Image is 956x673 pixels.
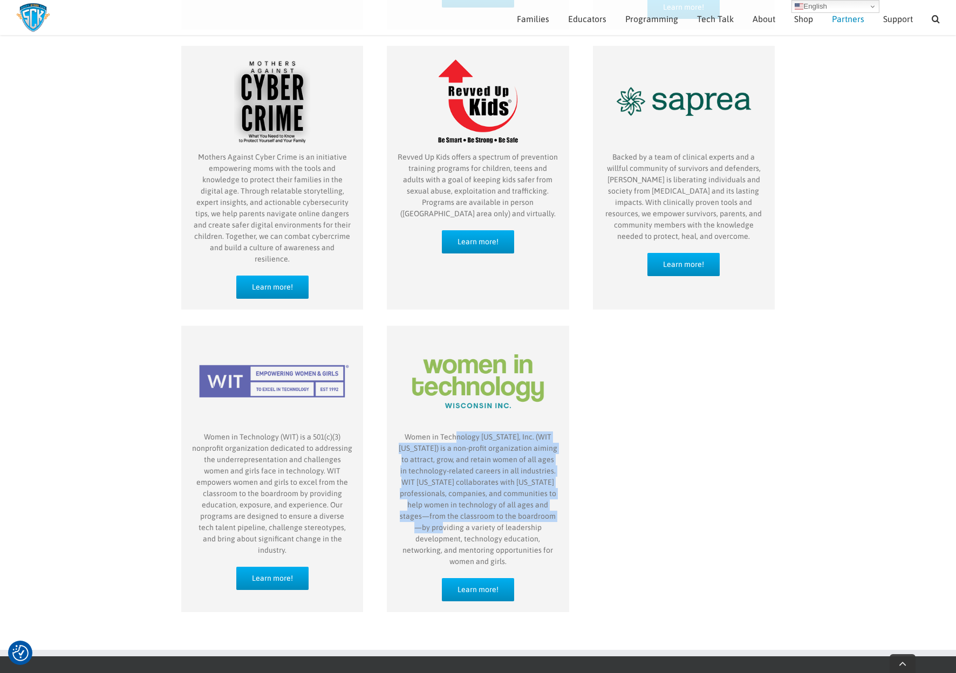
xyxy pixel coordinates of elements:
a: partner-Women-in-Tech-WI [398,331,558,339]
p: Mothers Against Cyber Crime is an initiative empowering moms with the tools and knowledge to prot... [192,152,352,265]
a: partner-WIT [192,331,352,339]
a: Learn more! [236,567,309,590]
span: Learn more! [252,283,293,292]
span: Shop [794,15,813,23]
span: Learn more! [252,574,293,583]
span: Learn more! [457,237,499,246]
img: Mothers Against Cyber Crime [398,331,558,431]
span: Families [517,15,549,23]
a: Learn more! [236,276,309,299]
a: partner-revved-up-kids [398,51,558,59]
img: en [795,2,803,11]
span: Learn more! [457,585,499,594]
span: About [753,15,775,23]
a: Learn more! [647,253,720,276]
p: Backed by a team of clinical experts and a willful community of survivors and defenders, [PERSON_... [604,152,764,242]
span: Educators [568,15,606,23]
a: partner-Saprea [604,51,764,59]
img: Savvy Cyber Kids Logo [16,3,50,32]
p: Women in Technology (WIT) is a 501(c)(3) nonprofit organization dedicated to addressing the under... [192,431,352,556]
button: Consent Preferences [12,645,29,661]
p: Women in Technology [US_STATE], Inc. (WIT [US_STATE]) is a non-profit organization aiming to attr... [398,431,558,567]
span: Learn more! [663,260,704,269]
span: Programming [625,15,678,23]
img: Revved Up Kids [398,51,558,152]
a: partner-MACC [192,51,352,59]
img: WIT [192,331,352,431]
a: Learn more! [442,230,514,253]
span: Tech Talk [697,15,734,23]
img: Revisit consent button [12,645,29,661]
img: Mothers Against Cyber Crime [192,51,352,152]
span: Partners [832,15,864,23]
img: Saprea [604,51,764,152]
span: Support [883,15,913,23]
p: Revved Up Kids offers a spectrum of prevention training programs for children, teens and adults w... [398,152,558,219]
a: Learn more! [442,578,514,601]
